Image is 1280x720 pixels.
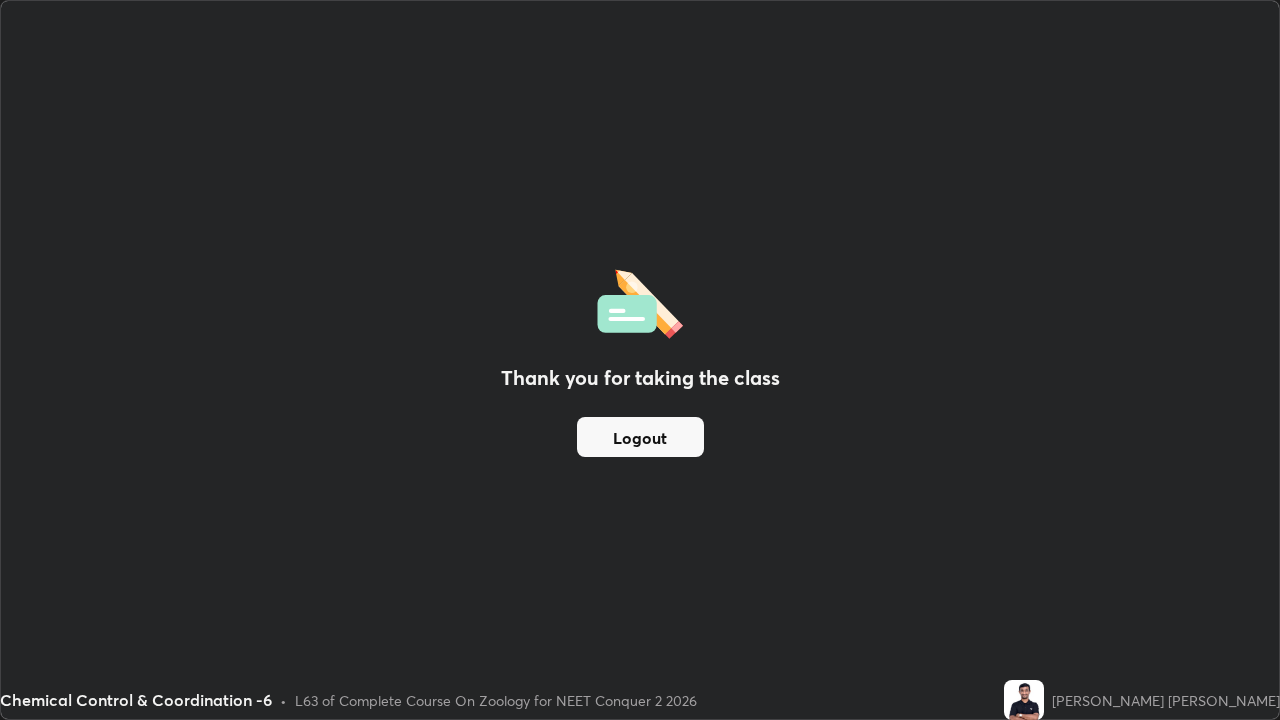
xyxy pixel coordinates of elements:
[1052,690,1280,711] div: [PERSON_NAME] [PERSON_NAME]
[597,263,683,339] img: offlineFeedback.1438e8b3.svg
[295,690,697,711] div: L63 of Complete Course On Zoology for NEET Conquer 2 2026
[577,417,704,457] button: Logout
[1004,680,1044,720] img: c9bf78d67bb745bc84438c2db92f5989.jpg
[501,363,780,393] h2: Thank you for taking the class
[280,690,287,711] div: •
